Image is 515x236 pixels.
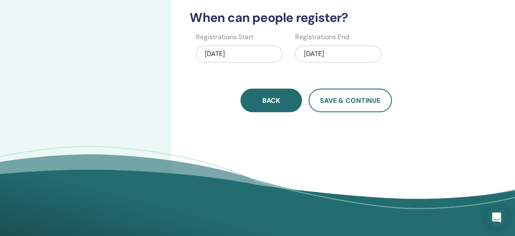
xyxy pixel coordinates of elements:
[295,46,381,62] div: [DATE]
[196,32,254,42] label: Registrations Start
[262,96,280,105] span: Back
[185,10,447,25] h3: When can people register?
[196,46,282,62] div: [DATE]
[309,88,392,112] button: Save & Continue
[240,88,302,112] button: Back
[320,96,380,105] span: Save & Continue
[295,32,349,42] label: Registrations End
[486,207,507,228] div: Open Intercom Messenger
